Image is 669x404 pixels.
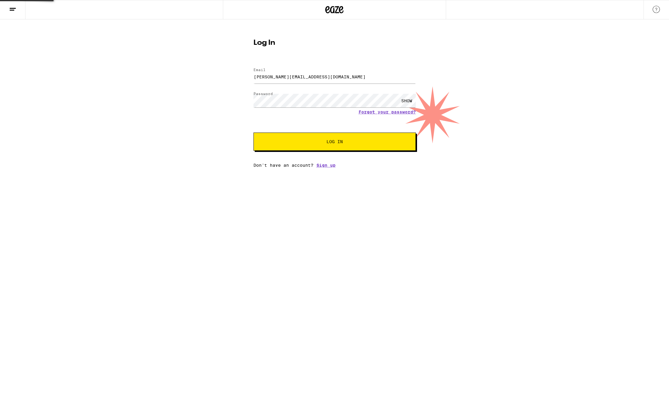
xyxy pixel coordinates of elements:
h1: Log In [253,39,416,47]
button: Log In [253,133,416,151]
span: Hi. Need any help? [4,4,44,9]
label: Password [253,92,273,96]
input: Email [253,70,416,84]
a: Forgot your password? [359,110,416,114]
span: Log In [326,140,343,144]
a: Sign up [316,163,336,168]
label: Email [253,68,266,72]
div: SHOW [398,94,416,107]
div: Don't have an account? [253,163,416,168]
